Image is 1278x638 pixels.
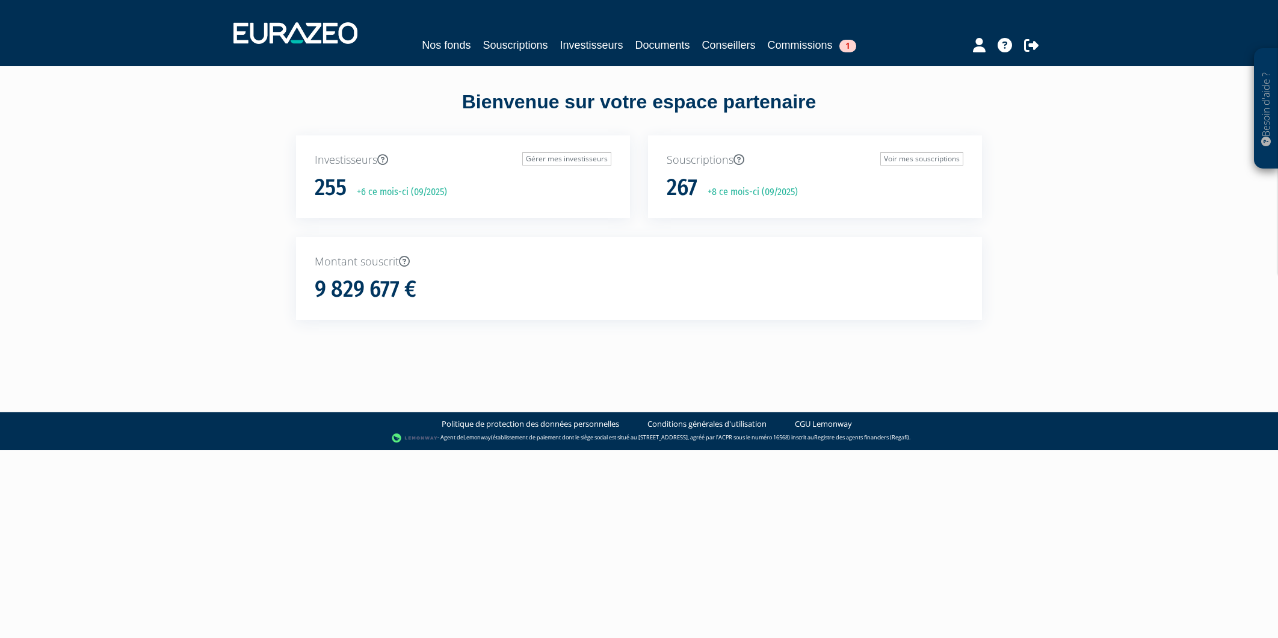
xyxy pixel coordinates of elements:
a: Voir mes souscriptions [880,152,963,166]
img: 1732889491-logotype_eurazeo_blanc_rvb.png [233,22,357,44]
a: CGU Lemonway [795,418,852,430]
p: +8 ce mois-ci (09/2025) [699,185,798,199]
h1: 267 [667,175,697,200]
p: Souscriptions [667,152,963,168]
p: +6 ce mois-ci (09/2025) [348,185,447,199]
a: Lemonway [463,433,491,441]
h1: 255 [315,175,347,200]
a: Registre des agents financiers (Regafi) [814,433,909,441]
p: Investisseurs [315,152,611,168]
span: 1 [839,40,856,52]
a: Souscriptions [483,37,548,54]
a: Documents [635,37,690,54]
p: Besoin d'aide ? [1259,55,1273,163]
a: Conditions générales d'utilisation [647,418,767,430]
img: logo-lemonway.png [392,432,438,444]
div: Bienvenue sur votre espace partenaire [287,88,991,135]
a: Conseillers [702,37,756,54]
p: Montant souscrit [315,254,963,270]
a: Investisseurs [560,37,623,54]
a: Gérer mes investisseurs [522,152,611,166]
a: Nos fonds [422,37,471,54]
h1: 9 829 677 € [315,277,416,302]
a: Politique de protection des données personnelles [442,418,619,430]
a: Commissions1 [768,37,856,54]
div: - Agent de (établissement de paiement dont le siège social est situé au [STREET_ADDRESS], agréé p... [12,432,1266,444]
